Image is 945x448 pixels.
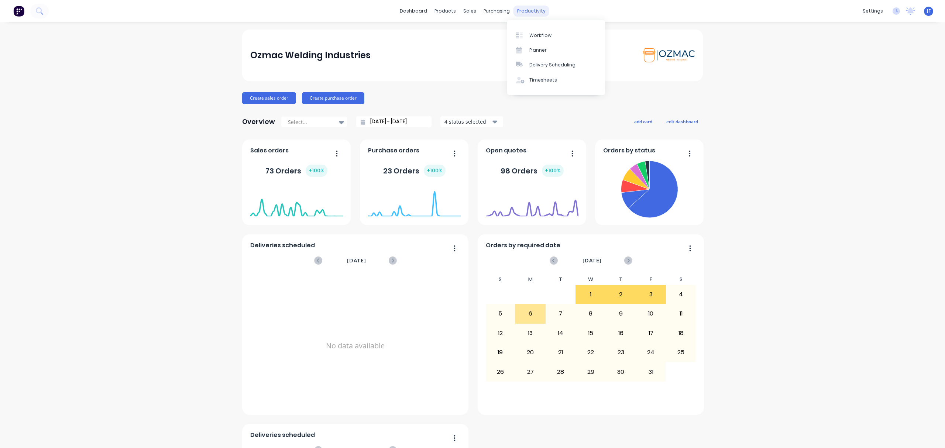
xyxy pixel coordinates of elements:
span: Deliveries scheduled [250,241,315,250]
div: 98 Orders [501,165,564,177]
div: 30 [606,362,636,381]
div: 20 [516,343,545,362]
span: Orders by status [603,146,655,155]
div: 24 [636,343,666,362]
span: [DATE] [583,256,602,265]
div: T [606,274,636,285]
div: 6 [516,304,545,323]
div: 1 [576,285,605,304]
div: 29 [576,362,605,381]
div: Timesheets [529,77,557,83]
span: Orders by required date [486,241,560,250]
div: S [666,274,696,285]
div: 25 [666,343,696,362]
div: 9 [606,304,636,323]
div: + 100 % [306,165,327,177]
div: 4 status selected [444,118,491,125]
div: 26 [486,362,515,381]
div: 22 [576,343,605,362]
div: 23 Orders [383,165,446,177]
span: Purchase orders [368,146,419,155]
div: Overview [242,114,275,129]
div: 11 [666,304,696,323]
a: Planner [507,43,605,58]
div: 19 [486,343,515,362]
div: Ozmac Welding Industries [250,48,371,63]
div: 2 [606,285,636,304]
div: 16 [606,324,636,342]
img: Factory [13,6,24,17]
button: Create purchase order [302,92,364,104]
a: Workflow [507,28,605,42]
span: [DATE] [347,256,366,265]
div: F [636,274,666,285]
div: 23 [606,343,636,362]
div: W [575,274,606,285]
div: sales [460,6,480,17]
div: 3 [636,285,666,304]
div: M [515,274,546,285]
div: 15 [576,324,605,342]
div: 27 [516,362,545,381]
div: 18 [666,324,696,342]
a: Timesheets [507,73,605,87]
button: 4 status selected [440,116,503,127]
div: 17 [636,324,666,342]
button: Create sales order [242,92,296,104]
div: + 100 % [424,165,446,177]
span: Open quotes [486,146,526,155]
img: Ozmac Welding Industries [643,48,695,62]
div: Workflow [529,32,551,39]
div: + 100 % [542,165,564,177]
div: 14 [546,324,575,342]
div: 5 [486,304,515,323]
span: Deliveries scheduled [250,431,315,440]
div: 8 [576,304,605,323]
div: productivity [513,6,549,17]
span: JF [927,8,931,14]
button: edit dashboard [661,117,703,126]
div: 31 [636,362,666,381]
div: Planner [529,47,547,54]
div: S [485,274,516,285]
div: purchasing [480,6,513,17]
div: 4 [666,285,696,304]
div: 7 [546,304,575,323]
div: 12 [486,324,515,342]
button: add card [629,117,657,126]
span: Sales orders [250,146,289,155]
div: settings [859,6,887,17]
div: Delivery Scheduling [529,62,575,68]
div: 73 Orders [265,165,327,177]
a: Delivery Scheduling [507,58,605,72]
div: T [546,274,576,285]
a: dashboard [396,6,431,17]
div: 21 [546,343,575,362]
div: 28 [546,362,575,381]
div: No data available [250,274,461,417]
div: products [431,6,460,17]
div: 13 [516,324,545,342]
div: 10 [636,304,666,323]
